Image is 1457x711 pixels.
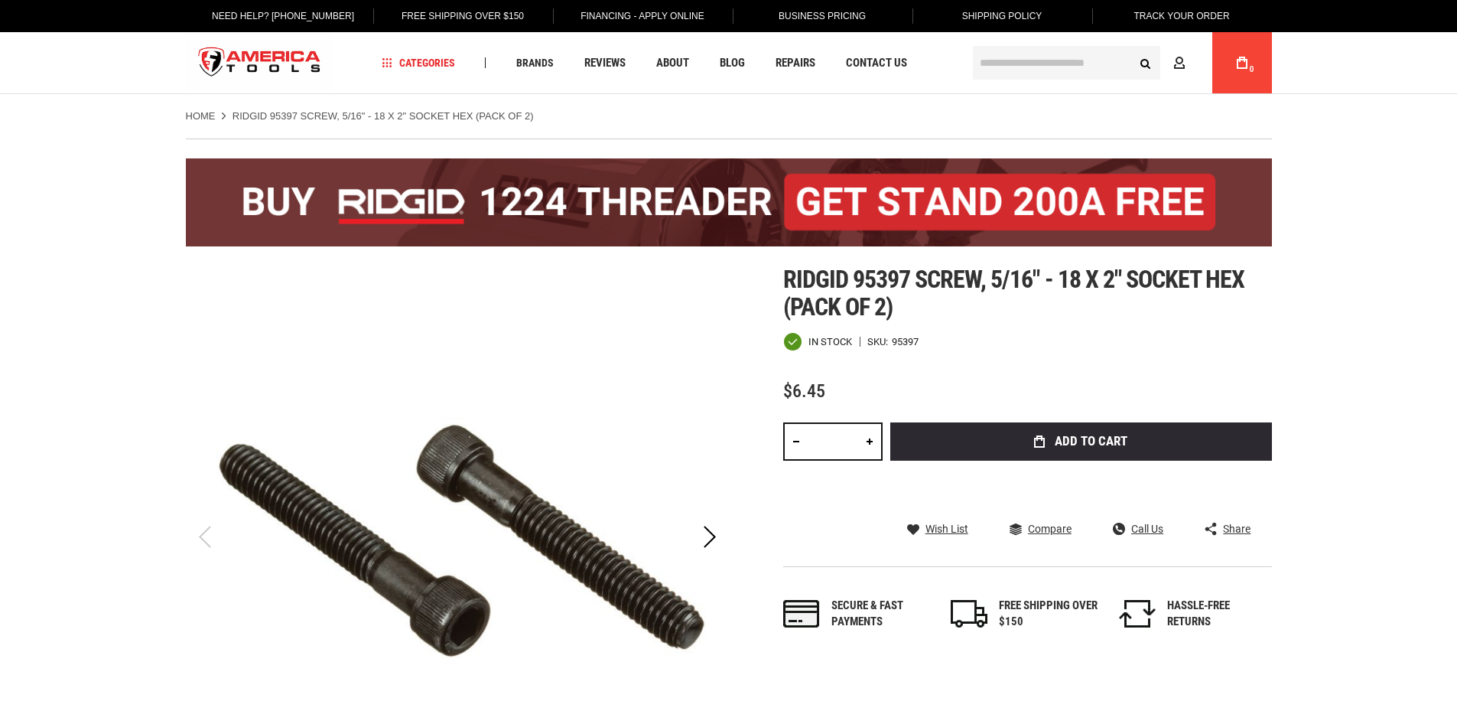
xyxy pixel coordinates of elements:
a: Repairs [769,53,822,73]
div: 95397 [892,337,919,347]
span: Categories [382,57,455,68]
span: 0 [1250,65,1254,73]
a: Home [186,109,216,123]
span: Wish List [925,523,968,534]
strong: SKU [867,337,892,347]
span: In stock [808,337,852,347]
a: Blog [713,53,752,73]
span: Shipping Policy [962,11,1042,21]
span: Compare [1028,523,1072,534]
span: Add to Cart [1055,435,1127,448]
span: Repairs [776,57,815,69]
div: FREE SHIPPING OVER $150 [999,598,1098,631]
a: About [649,53,696,73]
div: Availability [783,332,852,351]
a: Wish List [907,522,968,536]
span: Contact Us [846,57,907,69]
span: Call Us [1131,523,1163,534]
a: 0 [1228,32,1257,93]
div: Secure & fast payments [831,598,931,631]
img: payments [783,600,820,628]
a: Categories [375,53,462,73]
span: About [656,57,689,69]
span: Reviews [584,57,626,69]
button: Search [1131,48,1160,77]
span: Ridgid 95397 screw, 5/16" - 18 x 2" socket hex (pack of 2) [783,265,1245,321]
img: America Tools [186,34,334,92]
img: shipping [951,600,987,628]
span: Share [1223,523,1250,534]
span: $6.45 [783,380,825,402]
button: Add to Cart [890,422,1272,461]
span: Blog [720,57,745,69]
a: Reviews [577,53,633,73]
a: store logo [186,34,334,92]
img: BOGO: Buy the RIDGID® 1224 Threader (26092), get the 92467 200A Stand FREE! [186,158,1272,246]
iframe: Secure express checkout frame [887,465,1275,510]
a: Call Us [1113,522,1163,536]
strong: RIDGID 95397 SCREW, 5/16" - 18 X 2" SOCKET HEX (PACK OF 2) [233,110,534,122]
a: Brands [509,53,561,73]
a: Compare [1010,522,1072,536]
span: Brands [516,57,554,68]
div: HASSLE-FREE RETURNS [1167,598,1267,631]
a: Contact Us [839,53,914,73]
img: returns [1119,600,1156,628]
